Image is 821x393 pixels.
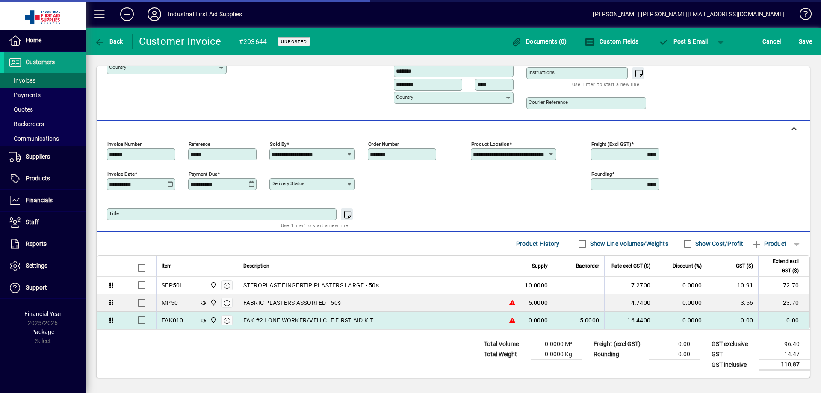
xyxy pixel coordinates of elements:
span: FAK #2 LONE WORKER/VEHICLE FIRST AID KIT [243,316,374,325]
button: Add [113,6,141,22]
td: GST inclusive [707,360,759,370]
span: Unposted [281,39,307,44]
span: Rate excl GST ($) [611,261,650,271]
span: INDUSTRIAL FIRST AID SUPPLIES LTD [208,281,218,290]
span: Description [243,261,269,271]
a: Invoices [4,73,86,88]
a: Support [4,277,86,298]
span: Cancel [762,35,781,48]
span: Supply [532,261,548,271]
a: Reports [4,233,86,255]
mat-label: Delivery status [272,180,304,186]
mat-label: Reference [189,141,210,147]
div: SFP50L [162,281,183,290]
span: Quotes [9,106,33,113]
button: Profile [141,6,168,22]
button: Cancel [760,34,783,49]
div: [PERSON_NAME] [PERSON_NAME][EMAIL_ADDRESS][DOMAIN_NAME] [593,7,785,21]
a: Backorders [4,117,86,131]
span: FABRIC PLASTERS ASSORTED - 50s [243,298,341,307]
div: #203644 [239,35,267,49]
div: MP50 [162,298,178,307]
span: Products [26,175,50,182]
button: Post & Email [654,34,712,49]
mat-label: Rounding [591,171,612,177]
button: Save [797,34,814,49]
td: 10.91 [707,277,758,294]
span: Package [31,328,54,335]
span: P [673,38,677,45]
a: Quotes [4,102,86,117]
td: 72.70 [758,277,809,294]
td: 96.40 [759,339,810,349]
span: Financial Year [24,310,62,317]
span: Back [95,38,123,45]
div: FAK010 [162,316,183,325]
app-page-header-button: Back [86,34,133,49]
div: 16.4400 [610,316,650,325]
span: Product [752,237,786,251]
span: Staff [26,219,39,225]
span: Documents (0) [511,38,567,45]
a: Financials [4,190,86,211]
td: 0.0000 [656,294,707,312]
td: Freight (excl GST) [589,339,649,349]
span: 10.0000 [525,281,548,290]
td: 3.56 [707,294,758,312]
span: Extend excl GST ($) [764,257,799,275]
td: 0.00 [758,312,809,329]
div: Customer Invoice [139,35,221,48]
div: 4.7400 [610,298,650,307]
a: Payments [4,88,86,102]
mat-hint: Use 'Enter' to start a new line [281,220,348,230]
mat-label: Freight (excl GST) [591,141,631,147]
mat-label: Payment due [189,171,217,177]
td: 0.0000 Kg [531,349,582,360]
span: INDUSTRIAL FIRST AID SUPPLIES LTD [208,316,218,325]
mat-label: Courier Reference [529,99,568,105]
mat-label: Order number [368,141,399,147]
td: Rounding [589,349,649,360]
button: Documents (0) [509,34,569,49]
button: Product History [513,236,563,251]
mat-label: Country [396,94,413,100]
a: Settings [4,255,86,277]
label: Show Cost/Profit [694,239,743,248]
span: Payments [9,92,41,98]
td: 0.00 [649,349,700,360]
mat-label: Product location [471,141,509,147]
mat-label: Instructions [529,69,555,75]
span: Financials [26,197,53,204]
a: Knowledge Base [793,2,810,30]
mat-label: Invoice number [107,141,142,147]
a: Communications [4,131,86,146]
span: Support [26,284,47,291]
span: 5.0000 [529,298,548,307]
mat-label: Country [109,64,126,70]
button: Product [747,236,791,251]
span: Suppliers [26,153,50,160]
td: 0.00 [707,312,758,329]
td: 0.0000 M³ [531,339,582,349]
td: GST exclusive [707,339,759,349]
span: GST ($) [736,261,753,271]
span: 0.0000 [529,316,548,325]
span: Reports [26,240,47,247]
td: 110.87 [759,360,810,370]
td: 0.00 [649,339,700,349]
span: Customers [26,59,55,65]
span: Product History [516,237,560,251]
td: Total Weight [480,349,531,360]
span: Custom Fields [585,38,638,45]
td: Total Volume [480,339,531,349]
mat-hint: Use 'Enter' to start a new line [572,79,639,89]
td: 0.0000 [656,277,707,294]
td: 23.70 [758,294,809,312]
button: Custom Fields [582,34,641,49]
a: Products [4,168,86,189]
span: Settings [26,262,47,269]
div: Industrial First Aid Supplies [168,7,242,21]
span: Backorders [9,121,44,127]
span: 5.0000 [580,316,600,325]
span: Home [26,37,41,44]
